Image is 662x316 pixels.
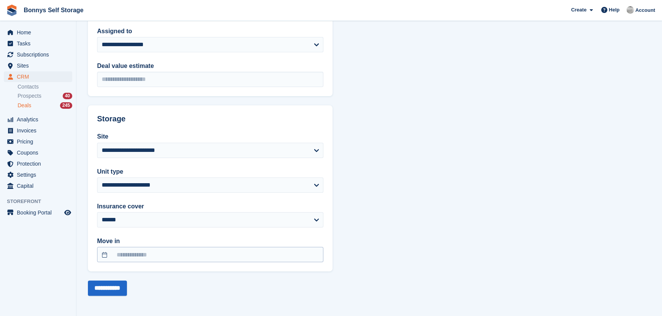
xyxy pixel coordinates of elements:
[4,181,72,191] a: menu
[97,237,323,246] label: Move in
[4,125,72,136] a: menu
[17,158,63,169] span: Protection
[7,198,76,205] span: Storefront
[6,5,18,16] img: stora-icon-8386f47178a22dfd0bd8f6a31ec36ba5ce8667c1dd55bd0f319d3a0aa187defe.svg
[17,27,63,38] span: Home
[4,114,72,125] a: menu
[635,6,655,14] span: Account
[97,132,323,141] label: Site
[4,71,72,82] a: menu
[609,6,620,14] span: Help
[17,181,63,191] span: Capital
[97,202,323,211] label: Insurance cover
[17,136,63,147] span: Pricing
[63,208,72,217] a: Preview store
[97,114,323,123] h2: Storage
[18,83,72,90] a: Contacts
[18,92,72,100] a: Prospects 40
[626,6,634,14] img: James Bonny
[17,125,63,136] span: Invoices
[18,102,72,110] a: Deals 245
[4,147,72,158] a: menu
[4,49,72,60] a: menu
[21,4,86,16] a: Bonnys Self Storage
[17,38,63,49] span: Tasks
[17,49,63,60] span: Subscriptions
[4,27,72,38] a: menu
[97,61,323,71] label: Deal value estimate
[17,147,63,158] span: Coupons
[63,93,72,99] div: 40
[4,158,72,169] a: menu
[17,169,63,180] span: Settings
[4,60,72,71] a: menu
[571,6,586,14] span: Create
[4,169,72,180] a: menu
[4,136,72,147] a: menu
[17,207,63,218] span: Booking Portal
[17,114,63,125] span: Analytics
[18,102,31,109] span: Deals
[4,207,72,218] a: menu
[97,167,323,176] label: Unit type
[97,27,323,36] label: Assigned to
[4,38,72,49] a: menu
[17,71,63,82] span: CRM
[17,60,63,71] span: Sites
[18,92,41,100] span: Prospects
[60,102,72,109] div: 245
